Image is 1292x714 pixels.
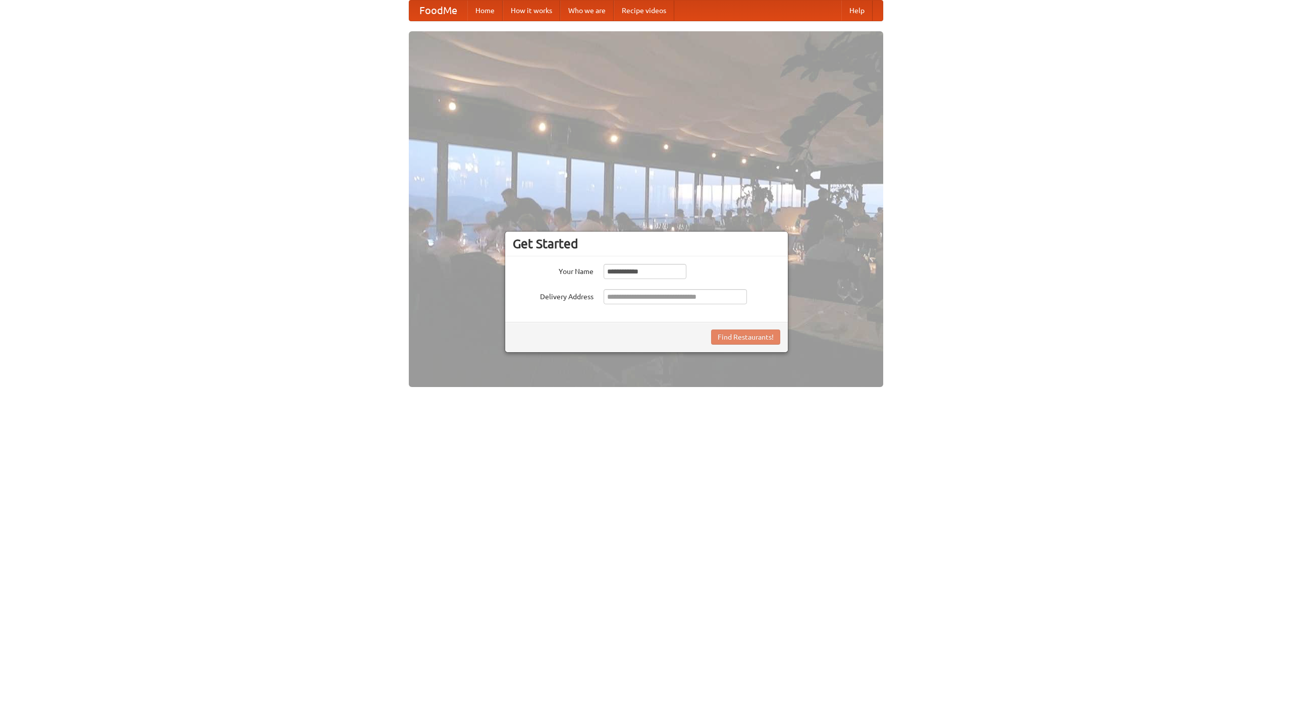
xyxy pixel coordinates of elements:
a: Recipe videos [614,1,674,21]
a: Home [467,1,503,21]
h3: Get Started [513,236,780,251]
label: Delivery Address [513,289,594,302]
a: Who we are [560,1,614,21]
a: Help [841,1,873,21]
button: Find Restaurants! [711,329,780,345]
label: Your Name [513,264,594,277]
a: How it works [503,1,560,21]
a: FoodMe [409,1,467,21]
